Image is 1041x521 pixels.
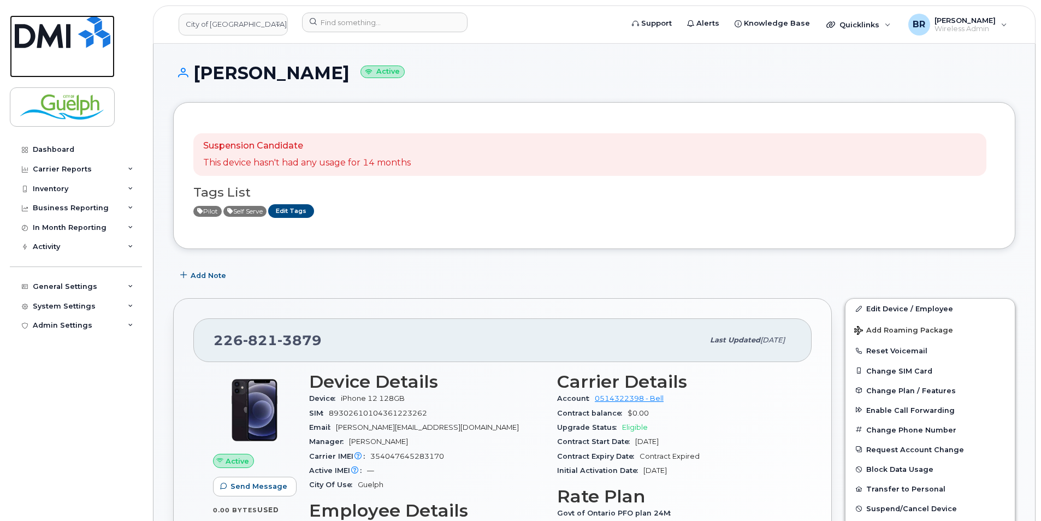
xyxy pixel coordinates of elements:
[309,437,349,446] span: Manager
[845,459,1015,479] button: Block Data Usage
[173,265,235,285] button: Add Note
[226,456,249,466] span: Active
[213,506,257,514] span: 0.00 Bytes
[341,394,405,402] span: iPhone 12 128GB
[557,409,628,417] span: Contract balance
[557,437,635,446] span: Contract Start Date
[309,409,329,417] span: SIM
[309,466,367,475] span: Active IMEI
[557,509,676,517] span: Govt of Ontario PFO plan 24M
[557,372,792,392] h3: Carrier Details
[710,336,760,344] span: Last updated
[309,481,358,489] span: City Of Use
[309,423,336,431] span: Email
[173,63,1015,82] h1: [PERSON_NAME]
[866,505,957,513] span: Suspend/Cancel Device
[309,372,544,392] h3: Device Details
[358,481,383,489] span: Guelph
[214,332,322,348] span: 226
[640,452,700,460] span: Contract Expired
[845,440,1015,459] button: Request Account Change
[370,452,444,460] span: 354047645283170
[866,406,955,414] span: Enable Call Forwarding
[309,452,370,460] span: Carrier IMEI
[557,487,792,506] h3: Rate Plan
[845,479,1015,499] button: Transfer to Personal
[367,466,374,475] span: —
[622,423,648,431] span: Eligible
[268,204,314,218] a: Edit Tags
[213,477,297,496] button: Send Message
[329,409,427,417] span: 89302610104361223262
[845,381,1015,400] button: Change Plan / Features
[257,506,279,514] span: used
[309,394,341,402] span: Device
[557,466,643,475] span: Initial Activation Date
[557,452,640,460] span: Contract Expiry Date
[557,423,622,431] span: Upgrade Status
[595,394,664,402] a: 0514322398 - Bell
[760,336,785,344] span: [DATE]
[243,332,277,348] span: 821
[309,501,544,520] h3: Employee Details
[230,481,287,492] span: Send Message
[635,437,659,446] span: [DATE]
[628,409,649,417] span: $0.00
[193,206,222,217] span: Active
[845,341,1015,360] button: Reset Voicemail
[277,332,322,348] span: 3879
[845,318,1015,341] button: Add Roaming Package
[191,270,226,281] span: Add Note
[866,386,956,394] span: Change Plan / Features
[845,299,1015,318] a: Edit Device / Employee
[845,400,1015,420] button: Enable Call Forwarding
[203,140,411,152] p: Suspension Candidate
[203,157,411,169] p: This device hasn't had any usage for 14 months
[222,377,287,443] img: iPhone_12.jpg
[845,420,1015,440] button: Change Phone Number
[360,66,405,78] small: Active
[336,423,519,431] span: [PERSON_NAME][EMAIL_ADDRESS][DOMAIN_NAME]
[557,394,595,402] span: Account
[845,499,1015,518] button: Suspend/Cancel Device
[193,186,995,199] h3: Tags List
[349,437,408,446] span: [PERSON_NAME]
[223,206,267,217] span: Active
[854,326,953,336] span: Add Roaming Package
[845,361,1015,381] button: Change SIM Card
[643,466,667,475] span: [DATE]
